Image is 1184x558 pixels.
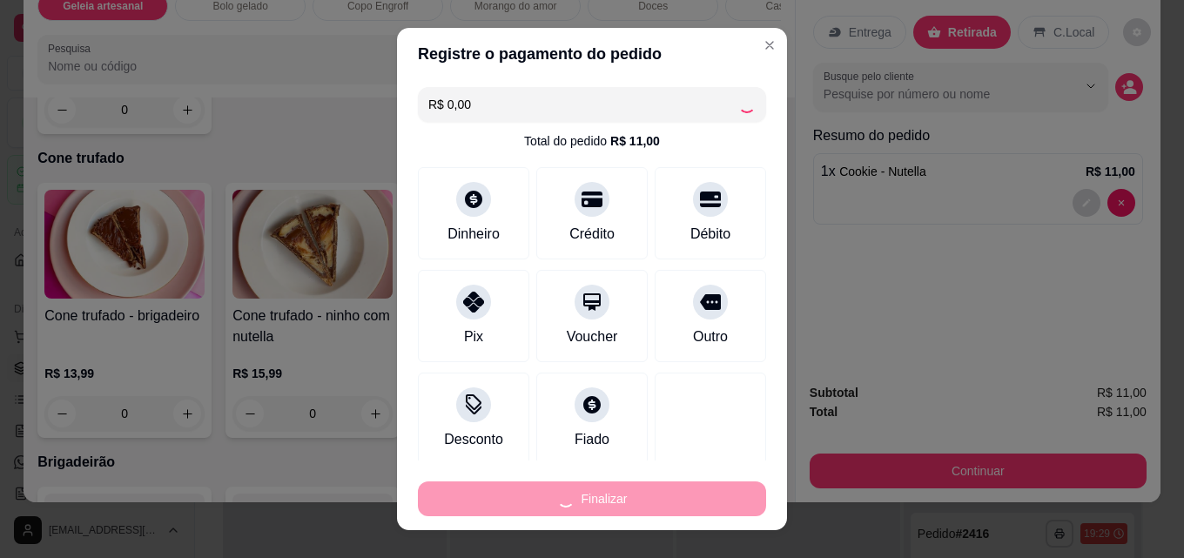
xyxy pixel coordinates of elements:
header: Registre o pagamento do pedido [397,28,787,80]
div: Voucher [567,326,618,347]
div: Outro [693,326,728,347]
div: Total do pedido [524,132,660,150]
div: Crédito [569,224,615,245]
div: R$ 11,00 [610,132,660,150]
input: Ex.: hambúrguer de cordeiro [428,87,738,122]
div: Loading [738,96,756,113]
div: Débito [690,224,730,245]
div: Desconto [444,429,503,450]
div: Dinheiro [447,224,500,245]
button: Close [756,31,784,59]
div: Fiado [575,429,609,450]
div: Pix [464,326,483,347]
